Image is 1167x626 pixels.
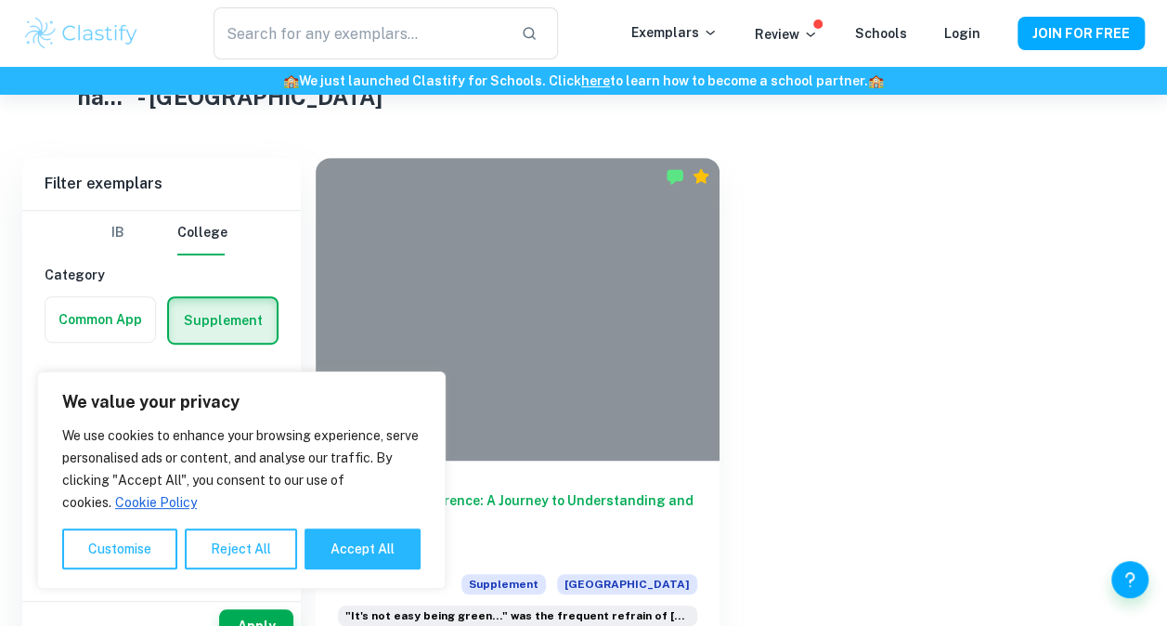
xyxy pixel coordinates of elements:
button: Reject All [185,528,297,569]
span: [GEOGRAPHIC_DATA] [557,574,697,594]
button: Help and Feedback [1111,561,1148,598]
h6: Category [45,265,279,285]
span: 🏫 [283,73,299,88]
button: College [177,211,227,255]
input: Search for any exemplars... [214,7,505,59]
h6: Embracing Difference: A Journey to Understanding and Unity [338,490,697,552]
img: Marked [666,167,684,186]
button: JOIN FOR FREE [1018,17,1145,50]
h6: Filter exemplars [22,158,301,210]
button: Common App [45,297,155,342]
div: We value your privacy [37,372,446,589]
a: Login [944,26,980,41]
h6: College [45,367,279,387]
div: Filter type choice [96,211,227,255]
button: Customise [62,528,177,569]
span: 🏫 [868,73,884,88]
span: "It's not easy being green…" was the frequent refrain of [PERSON_NAME] the Frog. H [345,607,690,624]
a: Cookie Policy [114,494,198,511]
div: Premium [692,167,710,186]
img: Clastify logo [22,15,140,52]
button: IB [96,211,140,255]
a: here [581,73,610,88]
button: Accept All [305,528,421,569]
h6: We just launched Clastify for Schools. Click to learn how to become a school partner. [4,71,1163,91]
p: We use cookies to enhance your browsing experience, serve personalised ads or content, and analys... [62,424,421,514]
div: "It's not easy being green…" was the frequent refrain of Kermit the Frog. How has difference been... [338,606,697,626]
a: Schools [855,26,907,41]
p: Exemplars [631,22,718,43]
p: We value your privacy [62,391,421,413]
p: Review [755,24,818,45]
span: Supplement [461,574,546,594]
button: Supplement [169,298,277,343]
